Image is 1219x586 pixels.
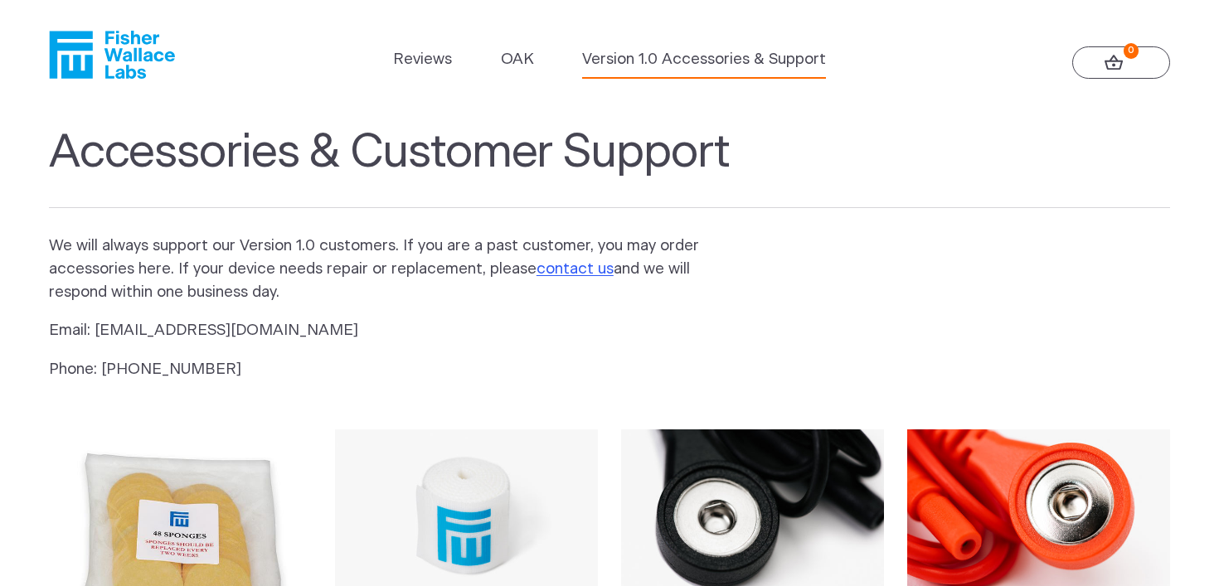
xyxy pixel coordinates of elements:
[49,358,726,381] p: Phone: [PHONE_NUMBER]
[1072,46,1170,80] a: 0
[1124,43,1139,59] strong: 0
[49,319,726,342] p: Email: [EMAIL_ADDRESS][DOMAIN_NAME]
[49,235,726,304] p: We will always support our Version 1.0 customers. If you are a past customer, you may order acces...
[49,125,1170,208] h1: Accessories & Customer Support
[582,48,826,71] a: Version 1.0 Accessories & Support
[501,48,534,71] a: OAK
[393,48,452,71] a: Reviews
[537,261,614,277] a: contact us
[49,31,175,79] a: Fisher Wallace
